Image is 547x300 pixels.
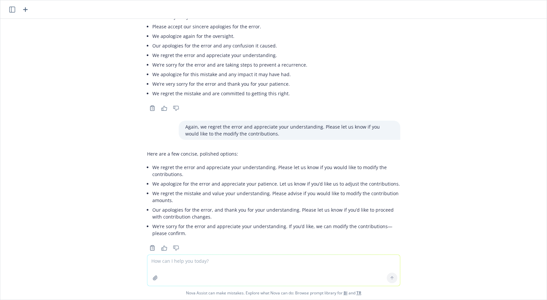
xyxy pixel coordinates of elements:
[356,290,361,296] a: TR
[152,50,307,60] li: We regret the error and appreciate your understanding.
[152,79,307,89] li: We’re very sorry for the error and thank you for your patience.
[171,243,181,253] button: Thumbs down
[152,89,307,98] li: We regret the mistake and are committed to getting this right.
[3,286,544,300] span: Nova Assist can make mistakes. Explore what Nova can do: Browse prompt library for and
[152,60,307,70] li: We’re sorry for the error and are taking steps to prevent a recurrence.
[147,150,400,157] p: Here are a few concise, polished options:
[152,189,400,205] li: We regret the mistake and value your understanding. Please advise if you would like to modify the...
[152,163,400,179] li: We regret the error and appreciate your understanding. Please let us know if you would like to mo...
[152,70,307,79] li: We apologize for this mistake and any impact it may have had.
[152,179,400,189] li: We apologize for the error and appreciate your patience. Let us know if you’d like us to adjust t...
[171,104,181,113] button: Thumbs down
[185,123,394,137] p: Again, we regret the error and appreciate your understanding. Please let us know if you would lik...
[152,222,400,238] li: We’re sorry for the error and appreciate your understanding. If you’d like, we can modify the con...
[149,105,155,111] svg: Copy to clipboard
[149,245,155,251] svg: Copy to clipboard
[152,41,307,50] li: Our apologies for the error and any confusion it caused.
[152,205,400,222] li: Our apologies for the error, and thank you for your understanding. Please let us know if you’d li...
[152,22,307,31] li: Please accept our sincere apologies for the error.
[344,290,348,296] a: BI
[152,31,307,41] li: We apologize again for the oversight.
